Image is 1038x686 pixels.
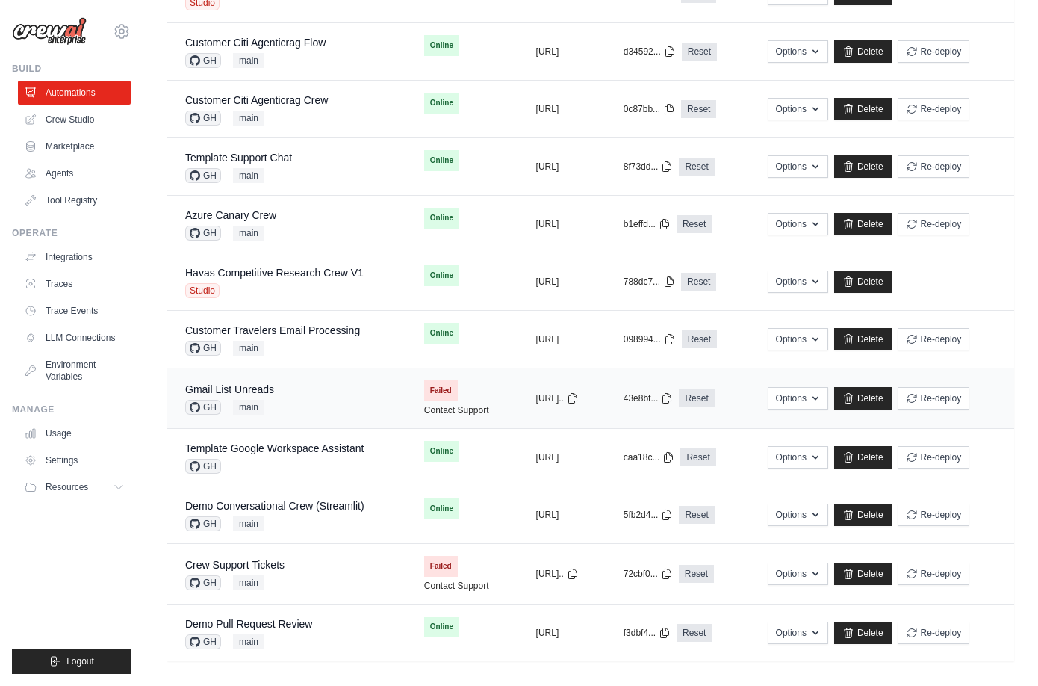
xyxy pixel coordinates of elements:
[682,43,717,61] a: Reset
[624,161,674,173] button: 8f73dd...
[834,155,892,178] a: Delete
[185,226,221,241] span: GH
[898,446,970,469] button: Re-deploy
[898,622,970,644] button: Re-deploy
[898,563,970,585] button: Re-deploy
[624,627,671,639] button: f3dbf4...
[681,273,716,291] a: Reset
[185,442,364,454] a: Template Google Workspace Assistant
[834,98,892,120] a: Delete
[624,103,675,115] button: 0c87bb...
[185,383,274,395] a: Gmail List Unreads
[185,400,221,415] span: GH
[898,40,970,63] button: Re-deploy
[834,328,892,350] a: Delete
[185,634,221,649] span: GH
[768,563,828,585] button: Options
[185,209,276,221] a: Azure Canary Crew
[681,100,716,118] a: Reset
[424,556,458,577] span: Failed
[768,271,828,293] button: Options
[18,353,131,389] a: Environment Variables
[233,400,264,415] span: main
[424,35,459,56] span: Online
[898,504,970,526] button: Re-deploy
[185,168,221,183] span: GH
[768,155,828,178] button: Options
[46,481,88,493] span: Resources
[624,276,675,288] button: 788dc7...
[185,283,220,298] span: Studio
[768,387,828,410] button: Options
[18,299,131,323] a: Trace Events
[768,213,828,235] button: Options
[18,188,131,212] a: Tool Registry
[624,46,676,58] button: d34592...
[12,404,131,415] div: Manage
[185,618,312,630] a: Demo Pull Request Review
[677,215,712,233] a: Reset
[424,380,458,401] span: Failed
[424,441,459,462] span: Online
[18,272,131,296] a: Traces
[185,459,221,474] span: GH
[185,267,364,279] a: Havas Competitive Research Crew V1
[12,63,131,75] div: Build
[768,40,828,63] button: Options
[768,622,828,644] button: Options
[424,498,459,519] span: Online
[233,53,264,68] span: main
[185,53,221,68] span: GH
[624,451,675,463] button: caa18c...
[424,617,459,637] span: Online
[624,218,671,230] button: b1effd...
[424,150,459,171] span: Online
[233,575,264,590] span: main
[18,448,131,472] a: Settings
[834,40,892,63] a: Delete
[185,324,360,336] a: Customer Travelers Email Processing
[18,108,131,132] a: Crew Studio
[12,17,87,46] img: Logo
[680,448,715,466] a: Reset
[18,475,131,499] button: Resources
[18,245,131,269] a: Integrations
[233,168,264,183] span: main
[898,213,970,235] button: Re-deploy
[185,575,221,590] span: GH
[424,323,459,344] span: Online
[834,213,892,235] a: Delete
[12,649,131,674] button: Logout
[185,500,364,512] a: Demo Conversational Crew (Streamlit)
[682,330,717,348] a: Reset
[18,161,131,185] a: Agents
[424,580,489,592] a: Contact Support
[233,111,264,126] span: main
[624,333,676,345] button: 098994...
[18,326,131,350] a: LLM Connections
[679,389,714,407] a: Reset
[624,509,674,521] button: 5fb2d4...
[18,81,131,105] a: Automations
[233,341,264,356] span: main
[12,227,131,239] div: Operate
[677,624,712,642] a: Reset
[898,155,970,178] button: Re-deploy
[898,387,970,410] button: Re-deploy
[66,655,94,667] span: Logout
[768,98,828,120] button: Options
[233,516,264,531] span: main
[185,559,285,571] a: Crew Support Tickets
[185,37,326,49] a: Customer Citi Agenticrag Flow
[233,226,264,241] span: main
[834,271,892,293] a: Delete
[679,506,714,524] a: Reset
[424,208,459,229] span: Online
[185,152,292,164] a: Template Support Chat
[679,158,714,176] a: Reset
[424,404,489,416] a: Contact Support
[834,504,892,526] a: Delete
[834,387,892,410] a: Delete
[185,94,328,106] a: Customer Citi Agenticrag Crew
[768,504,828,526] button: Options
